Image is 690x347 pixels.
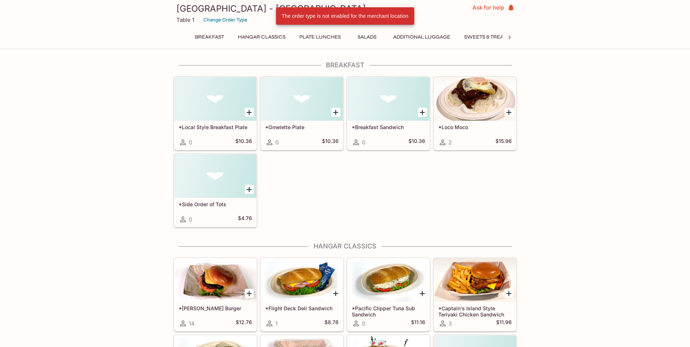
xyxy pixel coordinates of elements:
[331,289,340,298] button: Add *Flight Deck Deli Sandwich
[347,77,430,121] div: *Breakfast Sandwich
[176,16,194,23] p: Table 1
[504,108,514,117] button: Add *Loco Moco
[179,124,252,130] h5: *Local Style Breakfast Plate
[275,320,278,327] span: 1
[408,138,425,147] h5: $10.36
[362,139,365,146] span: 0
[174,77,256,121] div: *Local Style Breakfast Plate
[448,320,452,327] span: 3
[352,305,425,317] h5: *Pacific Clipper Tuna Sub Sandwich
[352,124,425,130] h5: *Breakfast Sandwich
[347,77,430,150] a: *Breakfast Sandwich0$10.36
[174,242,517,250] h4: Hangar Classics
[245,185,254,194] button: Add *Side Order of Tots
[265,124,339,130] h5: *Omelette Plate
[434,258,516,302] div: *Captain's Island Style Teriyaki Chicken Sandwich
[189,320,195,327] span: 14
[331,108,340,117] button: Add *Omelette Plate
[265,305,339,311] h5: *Flight Deck Deli Sandwich
[234,32,290,42] button: Hangar Classics
[347,258,430,302] div: *Pacific Clipper Tuna Sub Sandwich
[438,305,512,317] h5: *Captain's Island Style Teriyaki Chicken Sandwich
[275,139,279,146] span: 0
[235,138,252,147] h5: $10.36
[260,258,343,331] a: *Flight Deck Deli Sandwich1$8.76
[495,138,512,147] h5: $15.96
[496,319,512,328] h5: $11.96
[411,319,425,328] h5: $11.16
[460,32,513,42] button: Sweets & Treats
[174,61,517,69] h4: Breakfast
[174,77,257,150] a: *Local Style Breakfast Plate0$10.36
[448,139,452,146] span: 2
[324,319,339,328] h5: $8.76
[438,124,512,130] h5: *Loco Moco
[189,139,192,146] span: 0
[322,138,339,147] h5: $10.36
[189,216,192,223] span: 0
[347,258,430,331] a: *Pacific Clipper Tuna Sub Sandwich0$11.16
[176,3,472,14] h3: [GEOGRAPHIC_DATA] - [GEOGRAPHIC_DATA]
[261,77,343,121] div: *Omelette Plate
[418,108,427,117] button: Add *Breakfast Sandwich
[295,32,345,42] button: Plate Lunches
[200,14,251,25] button: Change Order Type
[434,258,516,331] a: *Captain's Island Style Teriyaki Chicken Sandwich3$11.96
[179,305,252,311] h5: *[PERSON_NAME] Burger
[238,215,252,224] h5: $4.76
[389,32,454,42] button: Additional Luggage
[434,77,516,121] div: *Loco Moco
[362,320,365,327] span: 0
[282,9,408,23] div: The order type is not enabled for the merchant location
[245,108,254,117] button: Add *Local Style Breakfast Plate
[260,77,343,150] a: *Omelette Plate0$10.36
[174,154,257,227] a: *Side Order of Tots0$4.76
[351,32,383,42] button: Salads
[261,258,343,302] div: *Flight Deck Deli Sandwich
[504,289,514,298] button: Add *Captain's Island Style Teriyaki Chicken Sandwich
[418,289,427,298] button: Add *Pacific Clipper Tuna Sub Sandwich
[236,319,252,328] h5: $12.76
[174,258,256,302] div: *Blue Angel Burger
[191,32,228,42] button: Breakfast
[179,201,252,207] h5: *Side Order of Tots
[174,258,257,331] a: *[PERSON_NAME] Burger14$12.76
[245,289,254,298] button: Add *Blue Angel Burger
[174,154,256,198] div: *Side Order of Tots
[434,77,516,150] a: *Loco Moco2$15.96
